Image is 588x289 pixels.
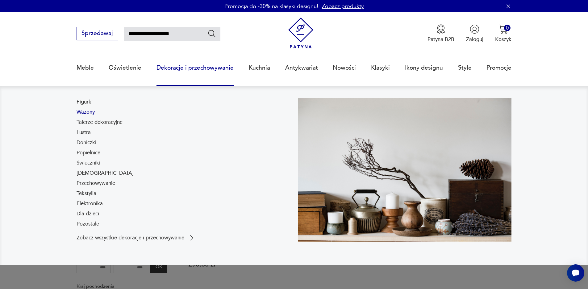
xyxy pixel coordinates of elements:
img: cfa44e985ea346226f89ee8969f25989.jpg [298,98,512,242]
a: Tekstylia [77,190,96,197]
div: 0 [504,25,511,31]
a: Oświetlenie [109,54,141,82]
a: Antykwariat [285,54,318,82]
a: Kuchnia [249,54,270,82]
button: Zaloguj [466,24,483,43]
a: [DEMOGRAPHIC_DATA] [77,169,134,177]
a: Doniczki [77,139,96,146]
img: Ikona medalu [436,24,446,34]
a: Przechowywanie [77,180,115,187]
a: Figurki [77,98,93,106]
p: Koszyk [495,36,511,43]
img: Ikona koszyka [498,24,508,34]
a: Wazony [77,108,95,116]
a: Promocje [486,54,511,82]
a: Świeczniki [77,159,100,167]
p: Patyna B2B [427,36,454,43]
a: Meble [77,54,94,82]
a: Zobacz wszystkie dekoracje i przechowywanie [77,234,195,242]
img: Ikonka użytkownika [470,24,479,34]
a: Pozostałe [77,220,99,228]
p: Zaloguj [466,36,483,43]
button: Sprzedawaj [77,27,118,40]
p: Promocja do -30% na klasyki designu! [224,2,318,10]
img: Patyna - sklep z meblami i dekoracjami vintage [285,18,316,49]
a: Elektronika [77,200,103,207]
a: Dekoracje i przechowywanie [156,54,234,82]
p: Zobacz wszystkie dekoracje i przechowywanie [77,235,184,240]
a: Dla dzieci [77,210,99,218]
button: 0Koszyk [495,24,511,43]
button: Patyna B2B [427,24,454,43]
a: Popielnice [77,149,100,157]
a: Klasyki [371,54,390,82]
button: Szukaj [207,29,216,38]
a: Style [458,54,472,82]
a: Lustra [77,129,91,136]
a: Sprzedawaj [77,31,118,36]
a: Talerze dekoracyjne [77,119,123,126]
iframe: Smartsupp widget button [567,264,584,282]
a: Ikona medaluPatyna B2B [427,24,454,43]
a: Nowości [333,54,356,82]
a: Ikony designu [405,54,443,82]
a: Zobacz produkty [322,2,364,10]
